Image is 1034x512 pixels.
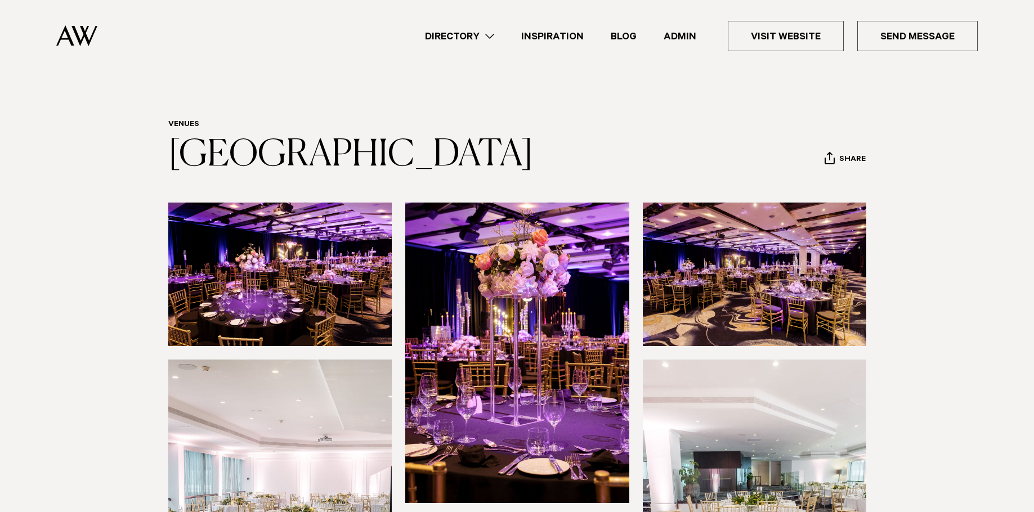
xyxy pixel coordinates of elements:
[411,29,508,44] a: Directory
[650,29,710,44] a: Admin
[824,151,866,168] button: Share
[56,25,97,46] img: Auckland Weddings Logo
[597,29,650,44] a: Blog
[168,120,199,129] a: Venues
[857,21,978,51] a: Send Message
[508,29,597,44] a: Inspiration
[728,21,844,51] a: Visit Website
[168,137,533,173] a: [GEOGRAPHIC_DATA]
[839,155,866,165] span: Share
